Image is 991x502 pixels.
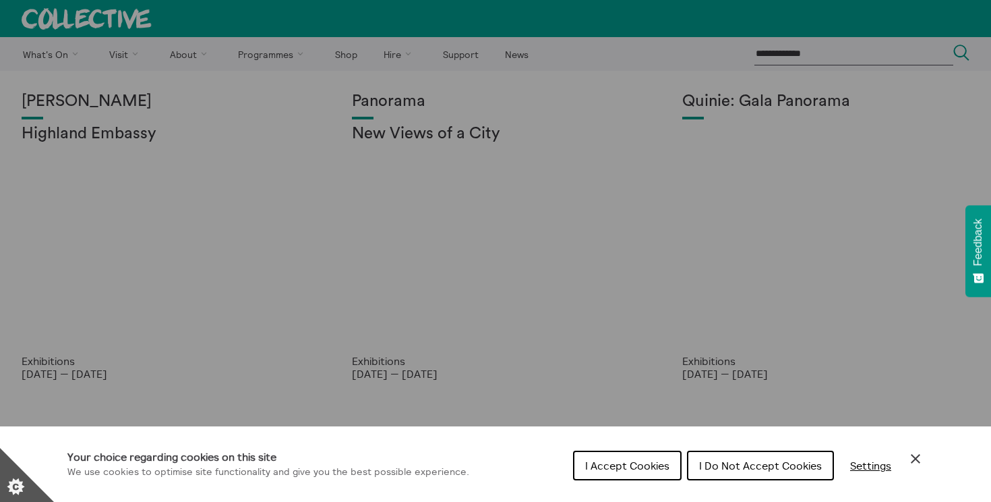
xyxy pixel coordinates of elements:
span: I Accept Cookies [585,459,669,472]
button: Feedback - Show survey [965,205,991,297]
button: I Accept Cookies [573,451,682,480]
button: I Do Not Accept Cookies [687,451,834,480]
span: I Do Not Accept Cookies [699,459,822,472]
button: Settings [839,452,902,479]
span: Settings [850,459,891,472]
span: Feedback [972,219,984,266]
p: We use cookies to optimise site functionality and give you the best possible experience. [67,465,469,480]
h1: Your choice regarding cookies on this site [67,449,469,465]
button: Close Cookie Control [907,451,924,467]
